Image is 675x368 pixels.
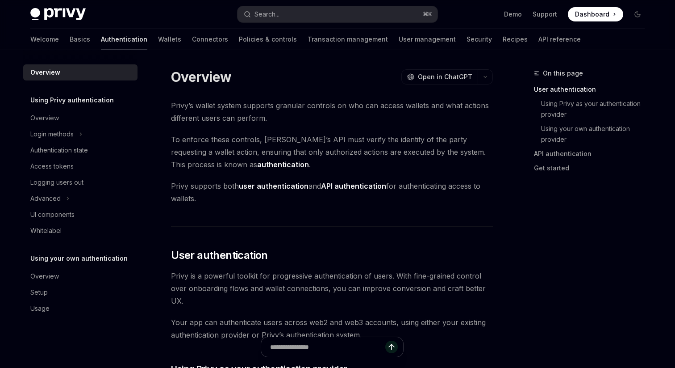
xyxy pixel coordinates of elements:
h1: Overview [171,69,231,85]
div: UI components [30,209,75,220]
div: Search... [254,9,279,20]
a: Access tokens [23,158,137,174]
div: Login methods [30,129,74,140]
span: Privy’s wallet system supports granular controls on who can access wallets and what actions diffe... [171,99,493,124]
div: Usage [30,303,50,314]
a: Welcome [30,29,59,50]
a: Demo [504,10,522,19]
span: Privy supports both and for authenticating access to wallets. [171,180,493,205]
a: Overview [23,268,137,284]
span: User authentication [171,248,268,262]
a: User management [399,29,456,50]
button: Send message [385,341,398,353]
div: Overview [30,113,59,123]
a: Overview [23,64,137,80]
a: Using Privy as your authentication provider [534,97,652,122]
div: Overview [30,271,59,282]
strong: user authentication [239,182,308,190]
button: Toggle Login methods section [23,126,137,142]
input: Ask a question... [270,337,385,357]
a: Logging users out [23,174,137,190]
strong: authentication [257,160,309,169]
a: UI components [23,207,137,223]
a: Overview [23,110,137,126]
button: Toggle dark mode [630,7,645,21]
a: Authentication [101,29,147,50]
a: Get started [534,161,652,175]
a: Connectors [192,29,228,50]
a: Usage [23,300,137,317]
span: Privy is a powerful toolkit for progressive authentication of users. With fine-grained control ov... [171,270,493,307]
a: API reference [538,29,581,50]
a: Wallets [158,29,181,50]
a: User authentication [534,82,652,97]
a: Policies & controls [239,29,297,50]
div: Advanced [30,193,61,204]
div: Setup [30,287,48,298]
div: Whitelabel [30,225,62,236]
button: Open in ChatGPT [401,69,478,85]
span: To enforce these controls, [PERSON_NAME]’s API must verify the identity of the party requesting a... [171,133,493,171]
a: Setup [23,284,137,300]
strong: API authentication [321,182,386,190]
a: Support [533,10,557,19]
a: API authentication [534,147,652,161]
button: Open search [237,6,437,22]
button: Toggle Advanced section [23,190,137,207]
div: Overview [30,67,60,78]
a: Whitelabel [23,223,137,239]
div: Logging users out [30,177,83,188]
a: Transaction management [308,29,388,50]
img: dark logo [30,8,86,21]
a: Authentication state [23,142,137,158]
h5: Using your own authentication [30,253,128,264]
a: Using your own authentication provider [534,122,652,147]
span: Open in ChatGPT [418,72,472,81]
a: Recipes [503,29,528,50]
span: ⌘ K [423,11,432,18]
span: Your app can authenticate users across web2 and web3 accounts, using either your existing authent... [171,316,493,341]
div: Access tokens [30,161,74,172]
div: Authentication state [30,145,88,156]
a: Basics [70,29,90,50]
a: Security [467,29,492,50]
span: Dashboard [575,10,609,19]
span: On this page [543,68,583,79]
h5: Using Privy authentication [30,95,114,106]
a: Dashboard [568,7,623,21]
